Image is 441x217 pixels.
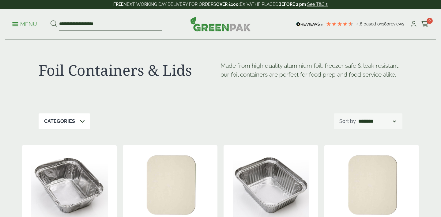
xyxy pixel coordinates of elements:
[39,61,221,79] h1: Foil Containers & Lids
[326,21,353,27] div: 4.78 Stars
[278,2,306,7] strong: BEFORE 2 pm
[421,20,429,29] a: 0
[44,118,75,125] p: Categories
[190,17,251,31] img: GreenPak Supplies
[427,18,433,24] span: 0
[357,118,397,125] select: Shop order
[307,2,328,7] a: See T&C's
[216,2,239,7] strong: OVER £100
[113,2,123,7] strong: FREE
[221,61,402,79] p: Made from high quality aluminium foil, freezer safe & leak resistant, our foil containers are per...
[339,118,356,125] p: Sort by
[389,21,404,26] span: reviews
[410,21,417,27] i: My Account
[296,22,323,26] img: REVIEWS.io
[12,21,37,28] p: Menu
[364,21,382,26] span: Based on
[12,21,37,27] a: Menu
[356,21,364,26] span: 4.8
[421,21,429,27] i: Cart
[382,21,389,26] span: 180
